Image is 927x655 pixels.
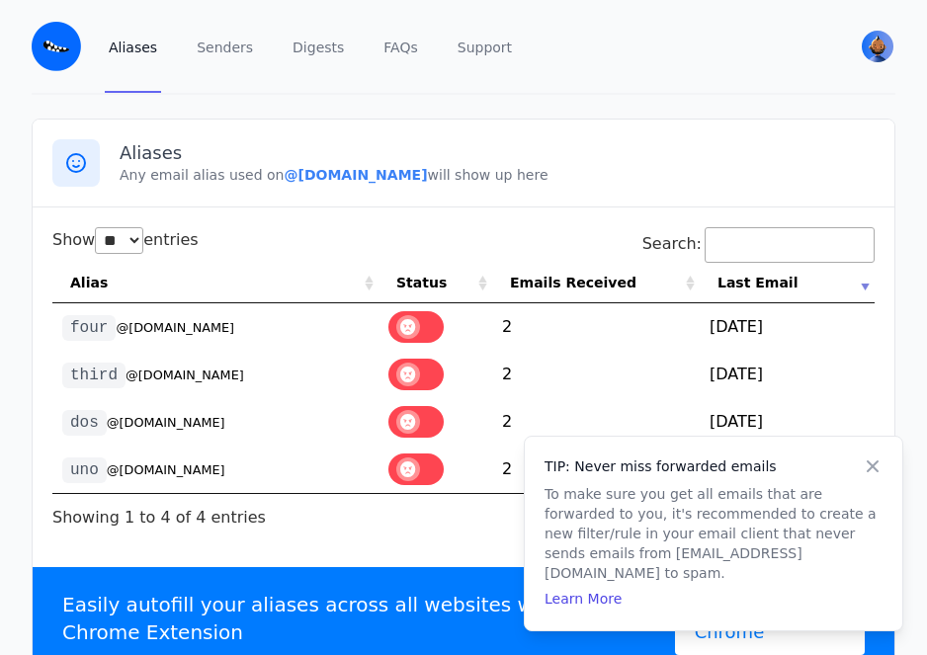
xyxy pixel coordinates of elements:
h3: Aliases [120,141,875,165]
p: Any email alias used on will show up here [120,165,875,185]
code: uno [62,457,107,483]
td: 2 [492,351,700,398]
td: 2 [492,398,700,446]
th: Alias: activate to sort column ascending [52,263,379,303]
img: Email Monster [32,22,81,71]
th: Emails Received: activate to sort column ascending [492,263,700,303]
code: four [62,315,116,341]
label: Show entries [52,230,199,249]
a: Learn More [545,591,622,607]
b: @[DOMAIN_NAME] [284,167,427,183]
small: @[DOMAIN_NAME] [107,415,225,430]
th: Last Email: activate to sort column ascending [700,263,875,303]
td: [DATE] [700,398,875,446]
code: third [62,363,126,388]
button: User menu [860,29,895,64]
code: dos [62,410,107,436]
input: Search: [705,227,875,263]
td: 2 [492,446,700,493]
label: Search: [642,234,875,253]
small: @[DOMAIN_NAME] [116,320,234,335]
td: [DATE] [700,303,875,351]
small: @[DOMAIN_NAME] [126,368,244,382]
img: kobedirth's Avatar [862,31,893,62]
small: @[DOMAIN_NAME] [107,462,225,477]
p: To make sure you get all emails that are forwarded to you, it's recommended to create a new filte... [545,484,883,583]
p: Easily autofill your aliases across all websites with our Chrome Extension [62,591,675,646]
select: Showentries [95,227,143,254]
td: [DATE] [700,351,875,398]
td: 2 [492,303,700,351]
h4: TIP: Never miss forwarded emails [545,456,883,476]
div: Showing 1 to 4 of 4 entries [52,494,266,530]
th: Status: activate to sort column ascending [379,263,492,303]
